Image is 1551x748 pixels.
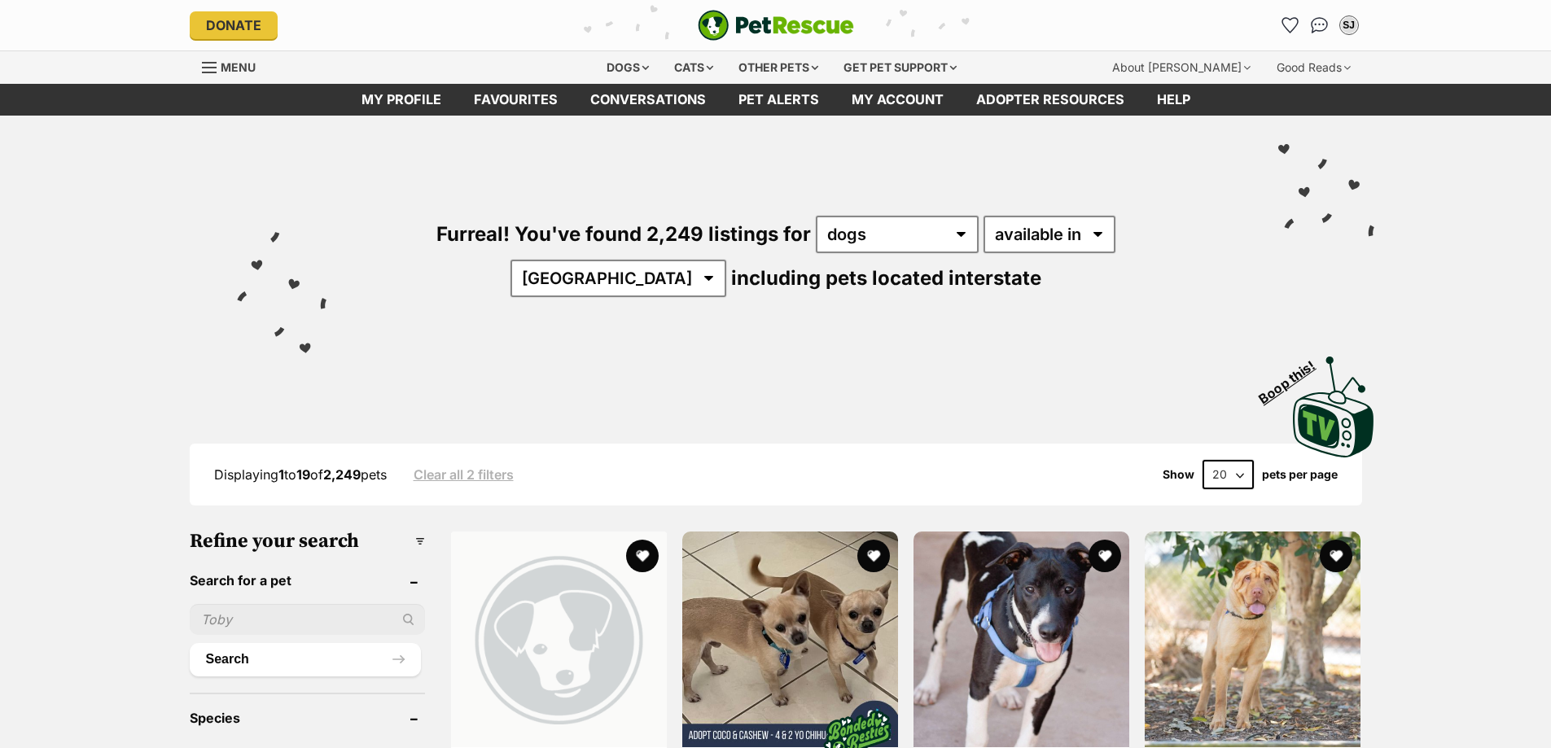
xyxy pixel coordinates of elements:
[626,540,659,572] button: favourite
[278,466,284,483] strong: 1
[1262,468,1338,481] label: pets per page
[1101,51,1262,84] div: About [PERSON_NAME]
[1163,468,1194,481] span: Show
[857,540,890,572] button: favourite
[1311,17,1328,33] img: chat-41dd97257d64d25036548639549fe6c8038ab92f7586957e7f3b1b290dea8141.svg
[1336,12,1362,38] button: My account
[1141,84,1207,116] a: Help
[1277,12,1303,38] a: Favourites
[1307,12,1333,38] a: Conversations
[345,84,458,116] a: My profile
[1277,12,1362,38] ul: Account quick links
[1341,17,1357,33] div: SJ
[960,84,1141,116] a: Adopter resources
[221,60,256,74] span: Menu
[1145,531,1360,747] img: Lala - Sharpei Dog
[190,530,425,553] h3: Refine your search
[595,51,660,84] div: Dogs
[1320,540,1352,572] button: favourite
[682,531,898,747] img: Coco & Cashew - 4 & 2 Year Old Chihuahuas - Chihuahua Dog
[190,604,425,635] input: Toby
[574,84,722,116] a: conversations
[202,51,267,81] a: Menu
[436,222,811,246] span: Furreal! You've found 2,249 listings for
[1089,540,1121,572] button: favourite
[832,51,968,84] div: Get pet support
[835,84,960,116] a: My account
[1255,348,1330,406] span: Boop this!
[414,467,514,482] a: Clear all 2 filters
[458,84,574,116] a: Favourites
[698,10,854,41] a: PetRescue
[190,711,425,725] header: Species
[190,11,278,39] a: Donate
[698,10,854,41] img: logo-e224e6f780fb5917bec1dbf3a21bbac754714ae5b6737aabdf751b685950b380.svg
[731,266,1041,290] span: including pets located interstate
[663,51,725,84] div: Cats
[914,531,1129,747] img: Jarrah - Mixed breed Dog
[296,466,310,483] strong: 19
[1293,342,1374,461] a: Boop this!
[722,84,835,116] a: Pet alerts
[190,643,421,676] button: Search
[1265,51,1362,84] div: Good Reads
[1293,357,1374,457] img: PetRescue TV logo
[214,466,387,483] span: Displaying to of pets
[190,573,425,588] header: Search for a pet
[323,466,361,483] strong: 2,249
[727,51,830,84] div: Other pets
